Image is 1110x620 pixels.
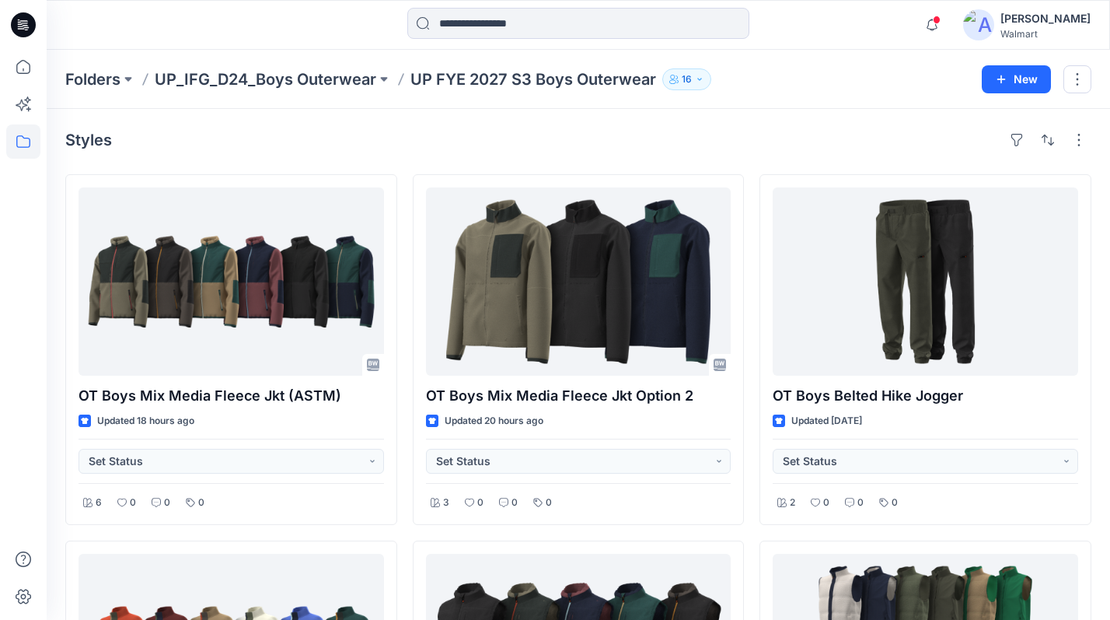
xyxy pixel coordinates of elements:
[410,68,656,90] p: UP FYE 2027 S3 Boys Outerwear
[443,495,449,511] p: 3
[426,385,731,407] p: OT Boys Mix Media Fleece Jkt Option 2
[982,65,1051,93] button: New
[65,68,120,90] a: Folders
[791,413,862,429] p: Updated [DATE]
[65,131,112,149] h4: Styles
[823,495,829,511] p: 0
[79,187,384,376] a: OT Boys Mix Media Fleece Jkt (ASTM)
[790,495,795,511] p: 2
[426,187,731,376] a: OT Boys Mix Media Fleece Jkt Option 2
[511,495,518,511] p: 0
[1000,28,1091,40] div: Walmart
[198,495,204,511] p: 0
[1000,9,1091,28] div: [PERSON_NAME]
[773,385,1078,407] p: OT Boys Belted Hike Jogger
[79,385,384,407] p: OT Boys Mix Media Fleece Jkt (ASTM)
[892,495,898,511] p: 0
[682,71,692,88] p: 16
[155,68,376,90] a: UP_IFG_D24_Boys Outerwear
[445,413,543,429] p: Updated 20 hours ago
[97,413,194,429] p: Updated 18 hours ago
[773,187,1078,376] a: OT Boys Belted Hike Jogger
[164,495,170,511] p: 0
[96,495,102,511] p: 6
[130,495,136,511] p: 0
[662,68,711,90] button: 16
[546,495,552,511] p: 0
[857,495,864,511] p: 0
[963,9,994,40] img: avatar
[477,495,483,511] p: 0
